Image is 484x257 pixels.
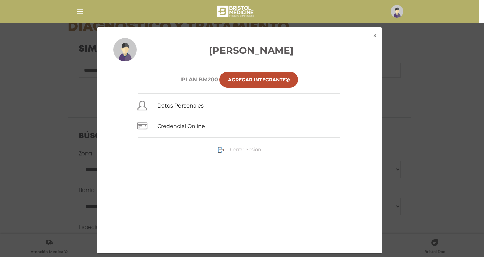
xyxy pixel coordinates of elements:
a: Cerrar Sesión [218,146,261,153]
a: Credencial Online [157,123,205,129]
img: profile-placeholder.svg [391,5,403,18]
img: bristol-medicine-blanco.png [216,3,256,19]
a: Datos Personales [157,102,204,109]
h6: Plan BM200 [181,76,218,83]
img: Cober_menu-lines-white.svg [76,7,84,16]
a: Agregar Integrante [219,72,298,88]
span: Cerrar Sesión [230,146,261,153]
img: sign-out.png [218,146,225,153]
button: × [368,27,382,44]
h3: [PERSON_NAME] [113,43,366,57]
img: profile-placeholder.svg [113,38,137,61]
